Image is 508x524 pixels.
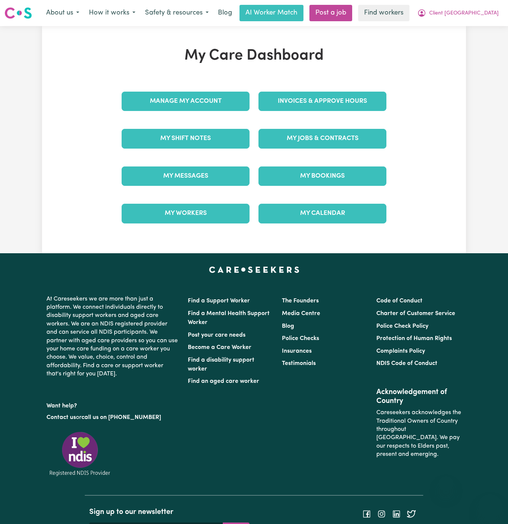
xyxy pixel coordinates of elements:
a: Blog [213,5,237,21]
a: My Shift Notes [122,129,250,148]
a: Police Check Policy [376,323,428,329]
a: Follow Careseekers on Facebook [362,511,371,517]
h1: My Care Dashboard [117,47,391,65]
a: Contact us [46,415,76,420]
p: Careseekers acknowledges the Traditional Owners of Country throughout [GEOGRAPHIC_DATA]. We pay o... [376,406,462,461]
a: Follow Careseekers on LinkedIn [392,511,401,517]
a: My Calendar [258,204,386,223]
a: My Messages [122,166,250,186]
p: or [46,410,179,425]
a: NDIS Code of Conduct [376,361,437,366]
button: About us [41,5,84,21]
a: Code of Conduct [376,298,422,304]
a: Manage My Account [122,92,250,111]
a: call us on [PHONE_NUMBER] [81,415,161,420]
a: Post a job [309,5,352,21]
a: Find an aged care worker [188,378,259,384]
h2: Sign up to our newsletter [89,508,250,517]
a: My Bookings [258,166,386,186]
button: How it works [84,5,140,21]
a: Invoices & Approve Hours [258,92,386,111]
a: My Workers [122,204,250,223]
button: Safety & resources [140,5,213,21]
a: The Founders [282,298,319,304]
a: Find a Mental Health Support Worker [188,311,270,325]
a: Media Centre [282,311,320,317]
a: Careseekers logo [4,4,32,22]
h2: Acknowledgement of Country [376,388,462,406]
a: Protection of Human Rights [376,336,452,342]
a: My Jobs & Contracts [258,129,386,148]
iframe: Button to launch messaging window [478,494,502,518]
button: My Account [412,5,504,21]
img: Registered NDIS provider [46,431,113,477]
a: Careseekers home page [209,267,299,273]
p: Want help? [46,399,179,410]
a: Find a disability support worker [188,357,254,372]
a: Find a Support Worker [188,298,250,304]
a: Post your care needs [188,332,245,338]
span: Client [GEOGRAPHIC_DATA] [429,9,499,18]
a: Follow Careseekers on Twitter [407,511,416,517]
a: Police Checks [282,336,319,342]
p: At Careseekers we are more than just a platform. We connect individuals directly to disability su... [46,292,179,381]
a: AI Worker Match [239,5,303,21]
iframe: Close message [438,476,453,491]
a: Follow Careseekers on Instagram [377,511,386,517]
a: Blog [282,323,294,329]
a: Insurances [282,348,312,354]
a: Charter of Customer Service [376,311,455,317]
img: Careseekers logo [4,6,32,20]
a: Complaints Policy [376,348,425,354]
a: Testimonials [282,361,316,366]
a: Find workers [358,5,409,21]
a: Become a Care Worker [188,344,251,350]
